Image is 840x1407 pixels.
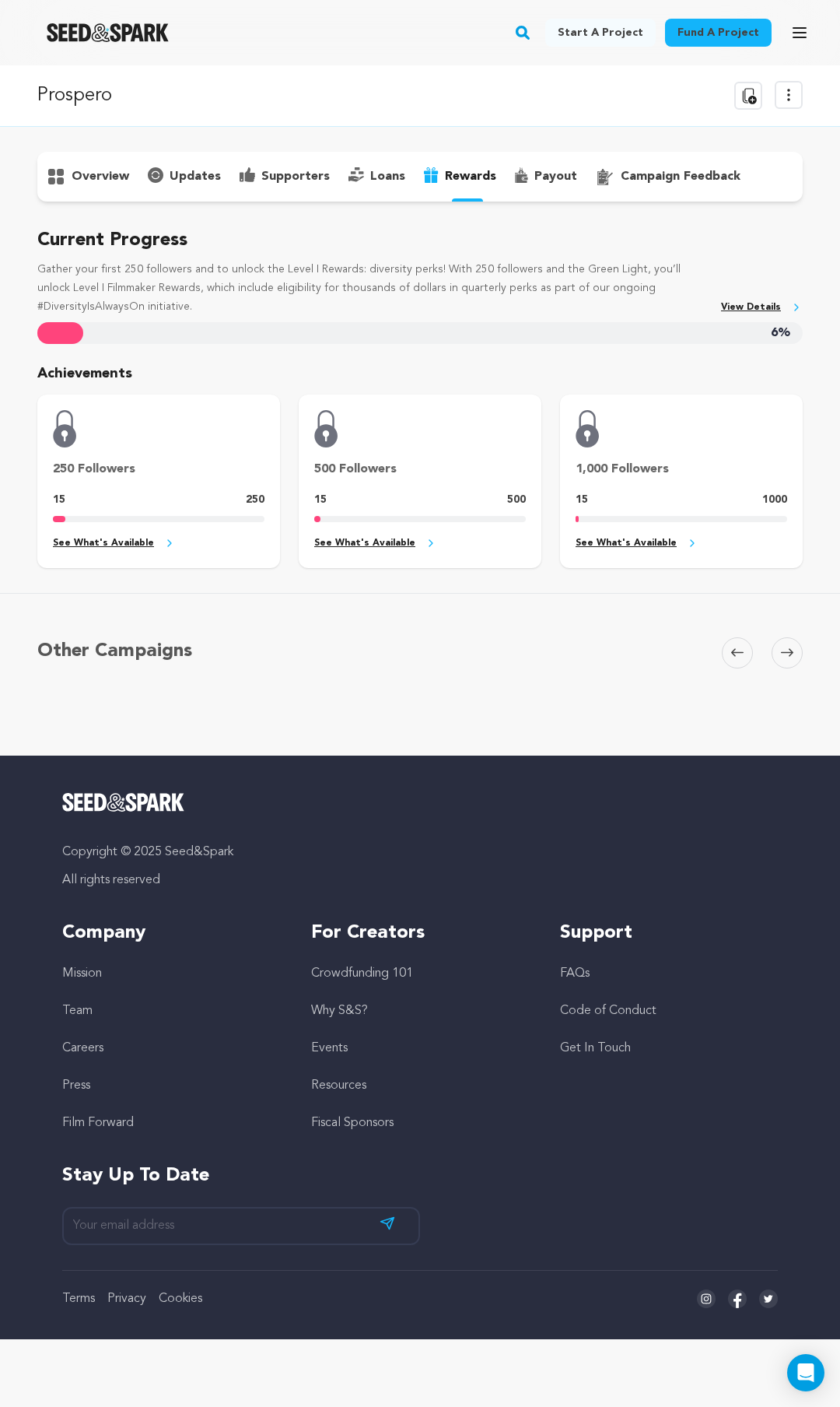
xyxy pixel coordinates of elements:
[311,1005,368,1017] a: Why S&S?
[53,535,264,553] a: See What's Available
[507,491,526,510] p: 500
[445,167,496,186] p: rewards
[621,167,740,186] p: campaign feedback
[370,167,405,186] p: loans
[53,491,65,510] p: 15
[37,226,803,254] h5: Current Progress
[37,637,192,665] h5: Other Campaigns
[261,167,330,186] p: supporters
[170,167,221,186] p: updates
[47,23,169,42] a: Seed&Spark Homepage
[576,491,588,510] p: 15
[62,1042,103,1054] a: Careers
[311,921,529,946] h5: For Creators
[339,164,415,189] button: loans
[62,1293,95,1305] a: Terms
[311,1117,394,1129] a: Fiscal Sponsors
[138,164,230,189] button: updates
[787,1354,824,1391] div: Open Intercom Messenger
[37,164,138,189] button: overview
[230,164,339,189] button: supporters
[72,167,129,186] p: overview
[314,535,526,553] a: See What's Available
[415,164,506,189] button: rewards
[545,19,656,47] a: Start a project
[560,921,778,946] h5: Support
[576,460,787,479] p: 1,000 Followers
[37,261,709,316] p: Gather your first 250 followers and to unlock the Level I Rewards: diversity perks! With 250 foll...
[62,1207,420,1245] input: Your email address
[246,491,264,510] p: 250
[311,1042,348,1054] a: Events
[37,82,112,110] p: Prospero
[721,299,803,317] a: View Details
[62,1163,778,1188] h5: Stay up to date
[62,1117,134,1129] a: Film Forward
[107,1293,146,1305] a: Privacy
[311,967,413,980] a: Crowdfunding 101
[62,793,778,812] a: Seed&Spark Homepage
[159,1293,202,1305] a: Cookies
[314,491,327,510] p: 15
[311,1079,366,1092] a: Resources
[771,322,790,345] span: 6%
[314,460,526,479] p: 500 Followers
[534,167,577,186] p: payout
[762,491,787,510] p: 1000
[62,921,280,946] h5: Company
[560,1042,631,1054] a: Get In Touch
[47,23,169,42] img: Seed&Spark Logo Dark Mode
[586,164,750,189] button: campaign feedback
[576,535,787,553] a: See What's Available
[62,1079,90,1092] a: Press
[62,793,184,812] img: Seed&Spark Logo
[53,460,264,479] p: 250 Followers
[62,1005,93,1017] a: Team
[560,1005,656,1017] a: Code of Conduct
[62,871,778,889] p: All rights reserved
[665,19,772,47] a: Fund a project
[560,967,590,980] a: FAQs
[506,164,586,189] button: payout
[62,843,778,861] p: Copyright © 2025 Seed&Spark
[37,363,803,385] p: Achievements
[62,967,102,980] a: Mission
